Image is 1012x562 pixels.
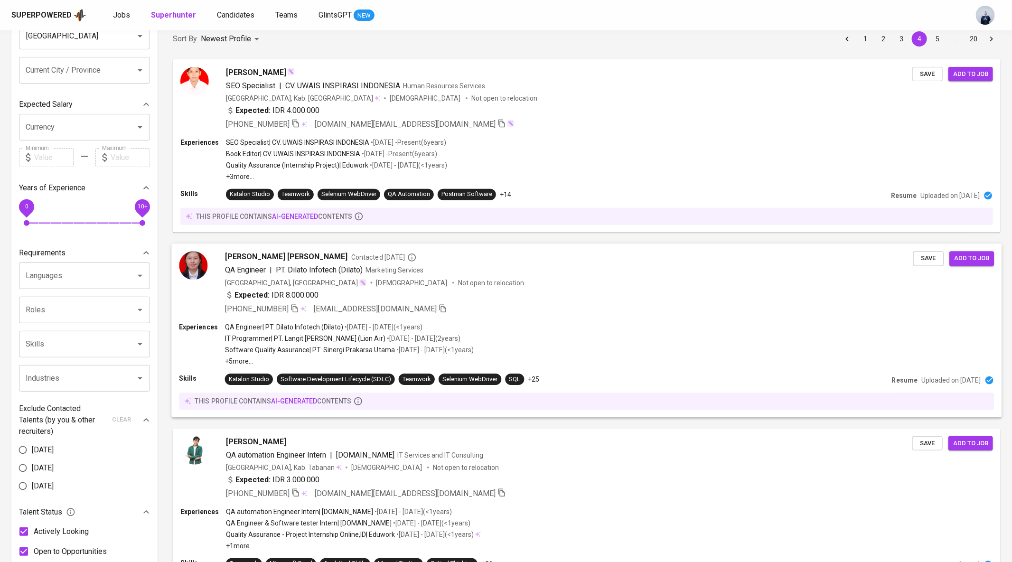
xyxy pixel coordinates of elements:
p: Years of Experience [19,182,85,194]
a: Superpoweredapp logo [11,8,86,22]
p: Not open to relocation [471,94,537,103]
span: [DEMOGRAPHIC_DATA] [390,94,462,103]
div: [GEOGRAPHIC_DATA], [GEOGRAPHIC_DATA] [225,278,367,287]
button: Open [133,269,147,282]
div: Software Development Lifecycle (SDLC) [281,375,391,384]
p: • [DATE] - [DATE] ( <1 years ) [368,160,447,170]
div: Katalon Studio [229,375,269,384]
button: Open [133,29,147,43]
img: annisa@glints.com [976,6,995,25]
nav: pagination navigation [838,31,1001,47]
p: • [DATE] - [DATE] ( <1 years ) [392,518,470,528]
a: Teams [275,9,300,21]
button: Open [133,121,147,134]
span: Save [918,253,939,264]
div: IDR 3.000.000 [226,474,319,486]
div: IDR 4.000.000 [226,105,319,116]
div: QA Automation [388,190,430,199]
p: Uploaded on [DATE] [920,191,980,200]
div: Postman Software [441,190,492,199]
p: QA Engineer & Software tester Intern | [DOMAIN_NAME] [226,518,392,528]
p: Software Quality Assurance | PT. Sinergi Prakarsa Utama [225,345,395,355]
div: Superpowered [11,10,72,21]
span: Add to job [953,69,988,80]
button: Add to job [948,436,993,451]
p: Sort By [173,33,197,45]
img: magic_wand.svg [507,120,515,127]
div: … [948,34,963,44]
span: SEO Specialist [226,81,275,90]
span: 0 [25,203,28,210]
button: Save [913,251,944,266]
span: QA Engineer [225,265,266,274]
span: | [330,450,332,461]
button: Go to next page [984,31,999,47]
button: Go to page 3 [894,31,909,47]
span: Teams [275,10,298,19]
a: GlintsGPT NEW [319,9,375,21]
div: Expected Salary [19,95,150,114]
p: +5 more ... [225,356,474,366]
p: Experiences [180,138,226,147]
p: this profile contains contents [196,212,352,221]
div: Selenium WebDriver [321,190,376,199]
span: Jobs [113,10,130,19]
span: [PHONE_NUMBER] [225,304,289,313]
span: AI-generated [271,397,317,405]
a: [PERSON_NAME]SEO Specialist|CV. UWAIS INSPIRASI INDONESIAHuman Resources Services[GEOGRAPHIC_DATA... [173,59,1001,233]
span: [PERSON_NAME] [PERSON_NAME] [225,251,348,262]
p: • [DATE] - [DATE] ( <1 years ) [395,530,474,539]
span: [EMAIL_ADDRESS][DOMAIN_NAME] [314,304,437,313]
svg: By Batam recruiter [407,253,417,262]
span: [DOMAIN_NAME] [336,450,394,459]
button: Save [912,436,943,451]
p: Skills [179,374,225,383]
span: Save [917,438,938,449]
div: Talent Status [19,503,150,522]
input: Value [111,148,150,167]
span: Candidates [217,10,254,19]
span: Add to job [954,253,989,264]
span: [DATE] [32,462,54,474]
p: • [DATE] - [DATE] ( <1 years ) [373,507,452,516]
span: [DOMAIN_NAME][EMAIL_ADDRESS][DOMAIN_NAME] [315,120,496,129]
span: [DEMOGRAPHIC_DATA] [376,278,449,287]
div: Teamwork [281,190,310,199]
p: Not open to relocation [433,463,499,472]
p: +1 more ... [226,541,481,551]
p: Newest Profile [201,33,251,45]
p: Requirements [19,247,66,259]
span: [PERSON_NAME] [226,67,286,78]
p: Skills [180,189,226,198]
button: Open [133,64,147,77]
p: QA automation Engineer Intern | [DOMAIN_NAME] [226,507,373,516]
span: QA automation Engineer Intern [226,450,326,459]
span: Contacted [DATE] [352,253,417,262]
img: 8488766f796e52e910a8e5990f4e2440.jpg [179,251,207,280]
b: Expected: [235,474,271,486]
span: AI-generated [272,213,318,220]
div: SQL [509,375,521,384]
p: Uploaded on [DATE] [921,375,981,385]
img: app logo [74,8,86,22]
a: Superhunter [151,9,198,21]
p: Quality Assurance (Internship Project) | Eduwork [226,160,368,170]
span: Actively Looking [34,526,89,537]
p: • [DATE] - [DATE] ( <1 years ) [343,322,422,332]
button: Go to page 20 [966,31,981,47]
input: Value [34,148,74,167]
div: IDR 8.000.000 [225,289,319,300]
p: Exclude Contacted Talents (by you & other recruiters) [19,403,106,437]
span: | [279,80,281,92]
button: Add to job [949,251,994,266]
img: f62dfdc402afda0683966503cecd46a7.png [180,67,209,95]
p: Experiences [180,507,226,516]
div: [GEOGRAPHIC_DATA], Kab. [GEOGRAPHIC_DATA] [226,94,380,103]
span: IT Services and IT Consulting [397,451,483,459]
a: Jobs [113,9,132,21]
b: Expected: [235,105,271,116]
p: IT Programmer | PT. Langit [PERSON_NAME] (Lion Air) [225,334,385,343]
button: Go to page 2 [876,31,891,47]
span: Marketing Services [366,266,423,274]
span: PT. Dilato Infotech (Dilato) [276,265,363,274]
